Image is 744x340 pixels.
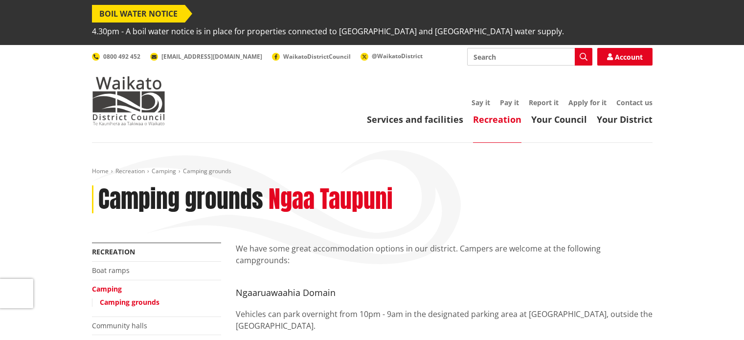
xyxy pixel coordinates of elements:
img: Waikato District Council - Te Kaunihera aa Takiwaa o Waikato [92,76,165,125]
span: 0800 492 452 [103,52,140,61]
a: Apply for it [568,98,607,107]
p: We have some great accommodation options in our district. Campers are welcome at the following ca... [236,243,653,266]
a: Report it [529,98,559,107]
span: WaikatoDistrictCouncil [283,52,351,61]
h4: Ngaaruawaahia Domain [236,288,653,298]
a: Your Council [531,113,587,125]
a: Recreation [92,247,135,256]
span: 4.30pm - A boil water notice is in place for properties connected to [GEOGRAPHIC_DATA] and [GEOGR... [92,23,564,40]
p: Vehicles can park overnight from 10pm - 9am in the designated parking area at [GEOGRAPHIC_DATA], ... [236,308,653,332]
a: WaikatoDistrictCouncil [272,52,351,61]
a: Boat ramps [92,266,130,275]
a: Pay it [500,98,519,107]
a: Recreation [115,167,145,175]
nav: breadcrumb [92,167,653,176]
a: Say it [472,98,490,107]
a: [EMAIL_ADDRESS][DOMAIN_NAME] [150,52,262,61]
a: 0800 492 452 [92,52,140,61]
a: @WaikatoDistrict [361,52,423,60]
span: BOIL WATER NOTICE [92,5,185,23]
a: Home [92,167,109,175]
a: Recreation [473,113,521,125]
input: Search input [467,48,592,66]
a: Services and facilities [367,113,463,125]
a: Contact us [616,98,653,107]
a: Account [597,48,653,66]
a: Community halls [92,321,147,330]
span: Camping grounds [183,167,231,175]
a: Camping grounds [100,297,159,307]
span: [EMAIL_ADDRESS][DOMAIN_NAME] [161,52,262,61]
a: Camping [152,167,176,175]
a: Camping [92,284,122,294]
h2: Ngaa Taupuni [269,185,393,214]
span: @WaikatoDistrict [372,52,423,60]
a: Your District [597,113,653,125]
h1: Camping grounds [98,185,263,214]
